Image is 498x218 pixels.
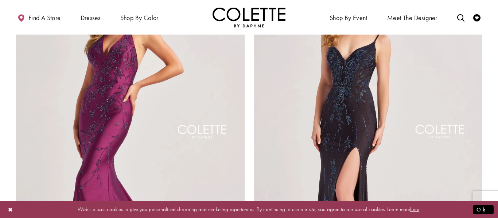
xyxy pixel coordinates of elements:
[79,7,102,27] span: Dresses
[120,14,159,21] span: Shop by color
[28,14,61,21] span: Find a store
[387,14,437,21] span: Meet the designer
[455,7,466,27] a: Toggle search
[52,205,446,214] p: Website uses cookies to give you personalized shopping and marketing experiences. By continuing t...
[81,14,101,21] span: Dresses
[328,7,369,27] span: Shop By Event
[385,7,439,27] a: Meet the designer
[471,7,482,27] a: Check Wishlist
[213,7,285,27] img: Colette by Daphne
[213,7,285,27] a: Visit Home Page
[118,7,160,27] span: Shop by color
[16,7,62,27] a: Find a store
[330,14,367,21] span: Shop By Event
[410,206,419,213] a: here
[473,205,494,214] button: Submit Dialog
[4,203,17,216] button: Close Dialog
